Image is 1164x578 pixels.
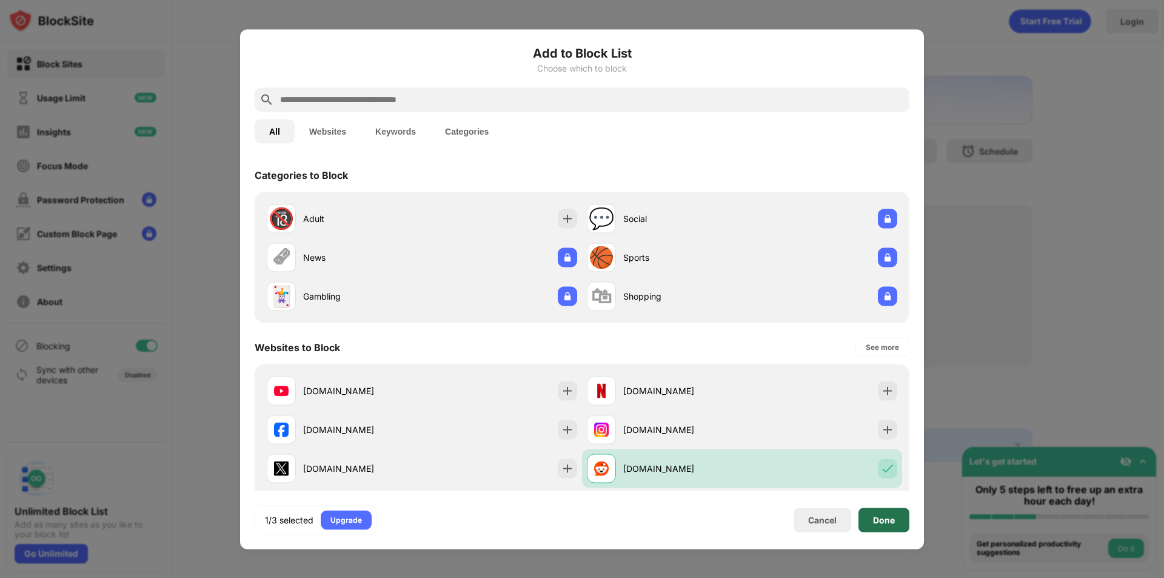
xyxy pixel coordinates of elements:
button: Categories [430,119,503,143]
div: 🛍 [591,284,612,309]
div: Gambling [303,290,422,303]
img: favicons [594,422,609,437]
div: Sports [623,251,742,264]
div: 🔞 [269,206,294,231]
div: [DOMAIN_NAME] [303,423,422,436]
button: Websites [295,119,361,143]
h6: Add to Block List [255,44,909,62]
img: favicons [594,383,609,398]
div: Adult [303,212,422,225]
div: See more [866,341,899,353]
div: [DOMAIN_NAME] [303,385,422,397]
div: 1/3 selected [265,514,313,526]
div: 🃏 [269,284,294,309]
img: favicons [274,383,289,398]
div: Categories to Block [255,169,348,181]
button: All [255,119,295,143]
div: [DOMAIN_NAME] [623,423,742,436]
div: Social [623,212,742,225]
div: Shopping [623,290,742,303]
div: [DOMAIN_NAME] [623,462,742,475]
div: 🗞 [271,245,292,270]
button: Keywords [361,119,430,143]
img: favicons [594,461,609,476]
div: Websites to Block [255,341,340,353]
img: favicons [274,461,289,476]
div: Choose which to block [255,63,909,73]
div: [DOMAIN_NAME] [303,462,422,475]
div: News [303,251,422,264]
div: Upgrade [330,514,362,526]
div: [DOMAIN_NAME] [623,385,742,397]
img: favicons [274,422,289,437]
div: Cancel [808,515,837,525]
img: search.svg [259,92,274,107]
div: 💬 [589,206,614,231]
div: Done [873,515,895,525]
div: 🏀 [589,245,614,270]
